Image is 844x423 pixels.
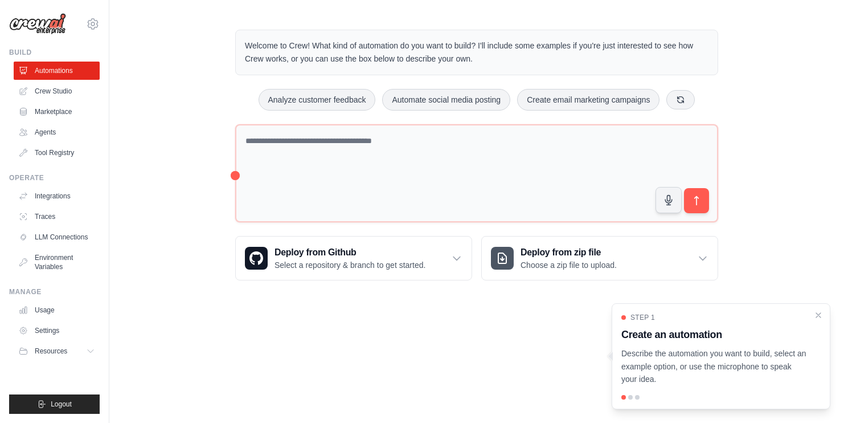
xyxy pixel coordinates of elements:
h3: Deploy from Github [274,246,425,259]
button: Logout [9,394,100,414]
a: Automations [14,62,100,80]
a: Crew Studio [14,82,100,100]
span: Step 1 [630,313,655,322]
a: LLM Connections [14,228,100,246]
p: Choose a zip file to upload. [521,259,617,271]
a: Agents [14,123,100,141]
a: Settings [14,322,100,340]
a: Tool Registry [14,144,100,162]
a: Usage [14,301,100,319]
button: Create email marketing campaigns [517,89,659,111]
a: Integrations [14,187,100,205]
div: Build [9,48,100,57]
button: Resources [14,342,100,360]
div: Operate [9,173,100,182]
p: Welcome to Crew! What kind of automation do you want to build? I'll include some examples if you'... [245,39,708,66]
a: Traces [14,208,100,226]
h3: Create an automation [621,327,807,343]
button: Analyze customer feedback [259,89,376,111]
a: Marketplace [14,103,100,121]
h3: Deploy from zip file [521,246,617,259]
a: Environment Variables [14,249,100,276]
p: Describe the automation you want to build, select an example option, or use the microphone to spe... [621,347,807,386]
p: Select a repository & branch to get started. [274,259,425,271]
span: Logout [51,400,72,409]
span: Resources [35,347,67,356]
button: Automate social media posting [382,89,510,111]
div: Manage [9,287,100,296]
button: Close walkthrough [814,311,823,320]
img: Logo [9,13,66,35]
